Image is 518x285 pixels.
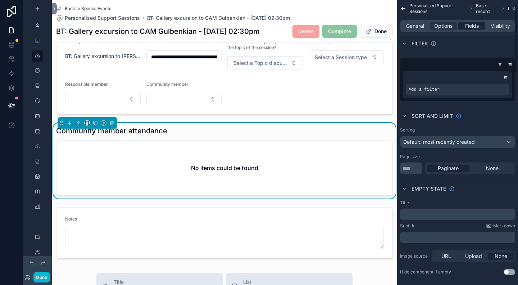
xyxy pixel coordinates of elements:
span: General [406,22,424,30]
div: scrollable content [400,232,515,243]
a: Back to Special Events [56,6,111,12]
span: None [486,165,499,172]
span: Back to Special Events [65,6,111,12]
h2: No items could be found [191,164,258,172]
span: Filter [412,40,428,47]
div: scrollable content [400,209,515,220]
span: None [495,253,507,260]
label: Page size [400,154,420,160]
span: Visibility [491,22,510,30]
span: Paginate [438,165,459,172]
span: Upload [465,253,482,260]
a: Markdown [486,223,515,229]
span: Fields [465,22,479,30]
label: Title [400,200,409,206]
span: List [508,6,515,12]
div: Hide component if empty [400,269,451,275]
span: Default: most recently created [403,139,475,145]
label: Subtitle [400,223,415,229]
span: Personalised Support Sessions [409,3,466,14]
span: Personalised Support Sessions [65,14,140,22]
span: Base record [476,3,498,14]
span: Add a filter [409,87,440,93]
span: Empty state [412,185,446,192]
span: URL [441,253,451,260]
a: Personalised Support Sessions [56,14,140,22]
span: Options [434,22,453,30]
span: Sort And Limit [412,112,453,120]
h1: BT: Gallery excursion to CAM Gulbenkian - [DATE] 02:30pm [56,26,260,36]
button: Done [33,272,50,282]
button: Done [360,25,393,38]
button: Default: most recently created [400,136,515,148]
label: Sorting [400,127,415,133]
span: Markdown [493,223,515,229]
label: Image source [400,253,429,259]
h1: Community member attendance [56,126,167,136]
a: BT: Gallery excursion to CAM Gulbenkian - [DATE] 02:30pm [147,14,290,22]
